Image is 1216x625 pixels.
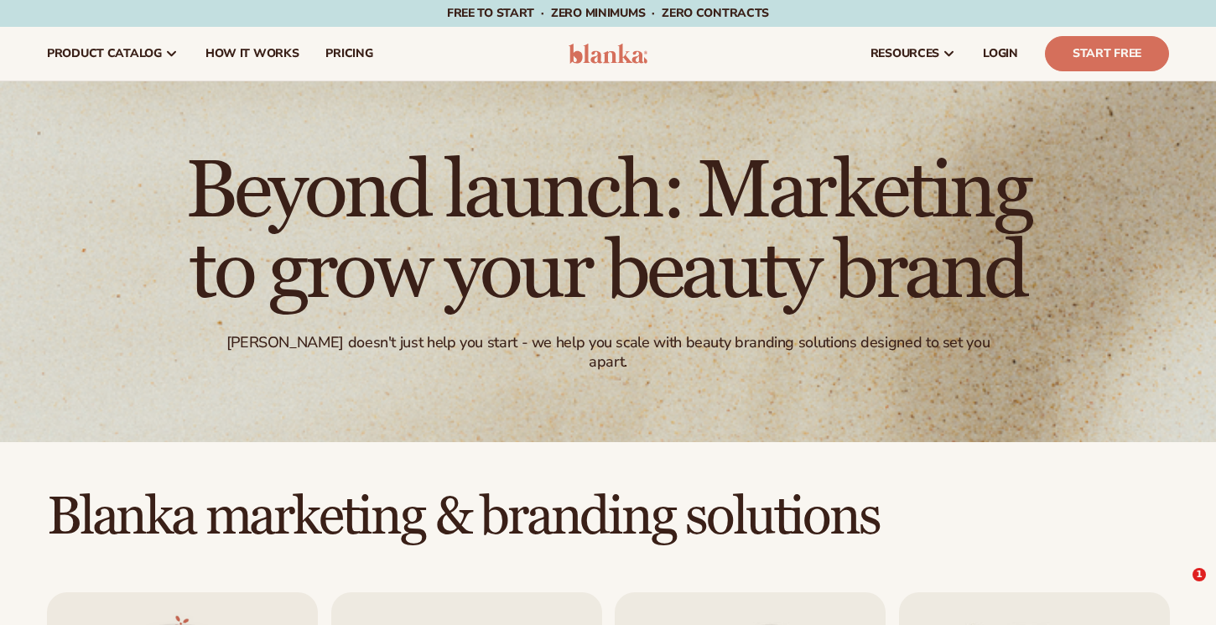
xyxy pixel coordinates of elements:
span: Free to start · ZERO minimums · ZERO contracts [447,5,769,21]
span: 1 [1193,568,1206,581]
h1: Beyond launch: Marketing to grow your beauty brand [147,152,1069,313]
span: pricing [325,47,372,60]
span: How It Works [205,47,299,60]
a: LOGIN [969,27,1032,81]
div: [PERSON_NAME] doesn't just help you start - we help you scale with beauty branding solutions desi... [211,333,1004,372]
iframe: Intercom live chat [1158,568,1198,608]
a: resources [857,27,969,81]
a: product catalog [34,27,192,81]
a: pricing [312,27,386,81]
img: logo [569,44,648,64]
span: LOGIN [983,47,1018,60]
span: product catalog [47,47,162,60]
span: resources [870,47,939,60]
a: How It Works [192,27,313,81]
a: Start Free [1045,36,1169,71]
